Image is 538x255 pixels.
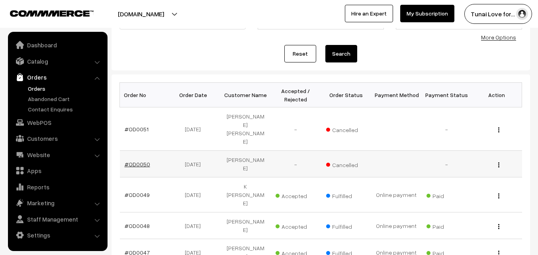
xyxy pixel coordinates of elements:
[276,190,315,200] span: Accepted
[10,212,105,226] a: Staff Management
[421,83,471,107] th: Payment Status
[270,83,321,107] th: Accepted / Rejected
[498,162,499,167] img: Menu
[125,126,149,132] a: #OD0051
[10,38,105,52] a: Dashboard
[10,131,105,146] a: Customers
[276,220,315,231] span: Accepted
[220,151,270,177] td: [PERSON_NAME]
[120,83,170,107] th: Order No
[270,151,321,177] td: -
[220,83,270,107] th: Customer Name
[284,45,316,62] a: Reset
[326,159,366,169] span: Cancelled
[125,161,150,167] a: #OD0050
[481,34,516,41] a: More Options
[10,228,105,242] a: Settings
[325,45,357,62] button: Search
[371,212,421,239] td: Online payment
[170,107,220,151] td: [DATE]
[471,83,522,107] th: Action
[321,83,371,107] th: Order Status
[10,8,80,18] a: COMMMERCE
[10,115,105,130] a: WebPOS
[10,54,105,68] a: Catalog
[170,151,220,177] td: [DATE]
[170,83,220,107] th: Order Date
[90,4,192,24] button: [DOMAIN_NAME]
[371,83,421,107] th: Payment Method
[426,190,466,200] span: Paid
[10,70,105,84] a: Orders
[498,193,499,199] img: Menu
[516,8,528,20] img: user
[10,180,105,194] a: Reports
[220,107,270,151] td: [PERSON_NAME] [PERSON_NAME]
[421,151,471,177] td: -
[125,222,150,229] a: #OD0048
[371,177,421,212] td: Online payment
[170,177,220,212] td: [DATE]
[10,10,94,16] img: COMMMERCE
[10,148,105,162] a: Website
[498,224,499,229] img: Menu
[26,95,105,103] a: Abandoned Cart
[498,127,499,132] img: Menu
[326,220,366,231] span: Fulfilled
[26,105,105,113] a: Contact Enquires
[270,107,321,151] td: -
[170,212,220,239] td: [DATE]
[400,5,454,22] a: My Subscription
[125,191,150,198] a: #OD0049
[326,190,366,200] span: Fulfilled
[26,84,105,93] a: Orders
[10,164,105,178] a: Apps
[464,4,532,24] button: Tunai Love for…
[220,177,270,212] td: K [PERSON_NAME]
[10,196,105,210] a: Marketing
[426,220,466,231] span: Paid
[421,107,471,151] td: -
[345,5,393,22] a: Hire an Expert
[326,124,366,134] span: Cancelled
[220,212,270,239] td: [PERSON_NAME]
